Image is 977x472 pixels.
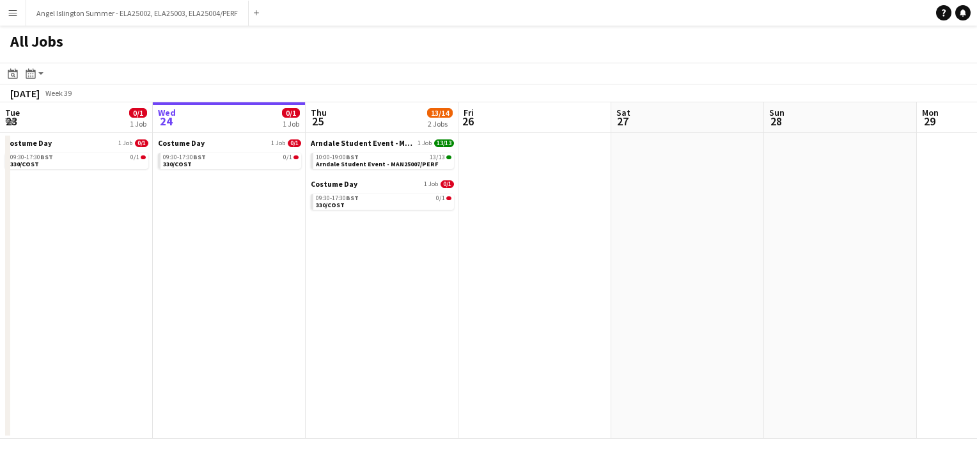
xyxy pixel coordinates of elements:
[158,138,301,148] a: Costume Day1 Job0/1
[418,139,432,147] span: 1 Job
[5,107,20,118] span: Tue
[346,194,359,202] span: BST
[316,153,451,168] a: 10:00-19:00BST13/13Arndale Student Event - MAN25007/PERF
[163,160,192,168] span: 330/COST
[346,153,359,161] span: BST
[311,179,357,189] span: Costume Day
[130,119,146,129] div: 1 Job
[141,155,146,159] span: 0/1
[316,201,345,209] span: 330/COST
[42,88,74,98] span: Week 39
[10,154,53,161] span: 09:30-17:30
[40,153,53,161] span: BST
[26,1,249,26] button: Angel Islington Summer - ELA25002, ELA25003, ELA25004/PERF
[767,114,785,129] span: 28
[316,160,439,168] span: Arndale Student Event - MAN25007/PERF
[430,154,445,161] span: 13/13
[5,138,148,171] div: Costume Day1 Job0/109:30-17:30BST0/1330/COST
[10,87,40,100] div: [DATE]
[424,180,438,188] span: 1 Job
[10,160,39,168] span: 330/COST
[271,139,285,147] span: 1 Job
[311,138,454,179] div: Arndale Student Event - MAN25007/PERF1 Job13/1310:00-19:00BST13/13Arndale Student Event - MAN2500...
[922,107,939,118] span: Mon
[428,119,452,129] div: 2 Jobs
[446,196,451,200] span: 0/1
[156,114,176,129] span: 24
[311,138,454,148] a: Arndale Student Event - MAN25007/PERF1 Job13/13
[462,114,474,129] span: 26
[288,139,301,147] span: 0/1
[614,114,630,129] span: 27
[311,138,415,148] span: Arndale Student Event - MAN25007/PERF
[311,107,327,118] span: Thu
[158,107,176,118] span: Wed
[309,114,327,129] span: 25
[10,153,146,168] a: 09:30-17:30BST0/1330/COST
[311,179,454,189] a: Costume Day1 Job0/1
[118,139,132,147] span: 1 Job
[920,114,939,129] span: 29
[5,138,148,148] a: Costume Day1 Job0/1
[464,107,474,118] span: Fri
[3,114,20,129] span: 23
[436,195,445,201] span: 0/1
[163,154,206,161] span: 09:30-17:30
[283,154,292,161] span: 0/1
[441,180,454,188] span: 0/1
[769,107,785,118] span: Sun
[158,138,205,148] span: Costume Day
[316,154,359,161] span: 10:00-19:00
[293,155,299,159] span: 0/1
[427,108,453,118] span: 13/14
[129,108,147,118] span: 0/1
[130,154,139,161] span: 0/1
[434,139,454,147] span: 13/13
[283,119,299,129] div: 1 Job
[5,138,52,148] span: Costume Day
[163,153,299,168] a: 09:30-17:30BST0/1330/COST
[135,139,148,147] span: 0/1
[316,195,359,201] span: 09:30-17:30
[616,107,630,118] span: Sat
[158,138,301,171] div: Costume Day1 Job0/109:30-17:30BST0/1330/COST
[193,153,206,161] span: BST
[311,179,454,212] div: Costume Day1 Job0/109:30-17:30BST0/1330/COST
[282,108,300,118] span: 0/1
[446,155,451,159] span: 13/13
[316,194,451,208] a: 09:30-17:30BST0/1330/COST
